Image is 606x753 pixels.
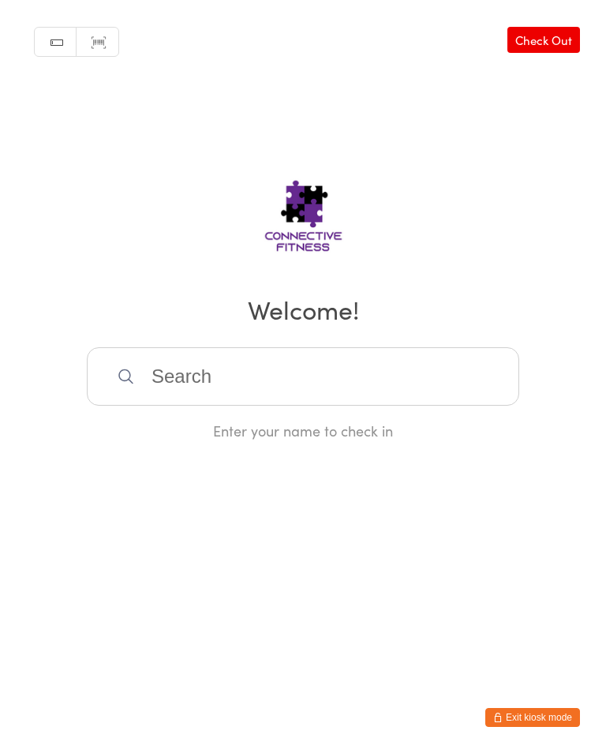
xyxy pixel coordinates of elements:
[87,421,519,440] div: Enter your name to check in
[16,291,590,327] h2: Welcome!
[485,708,580,727] button: Exit kiosk mode
[507,27,580,53] a: Check Out
[215,151,392,269] img: Connective Fitness
[87,347,519,406] input: Search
